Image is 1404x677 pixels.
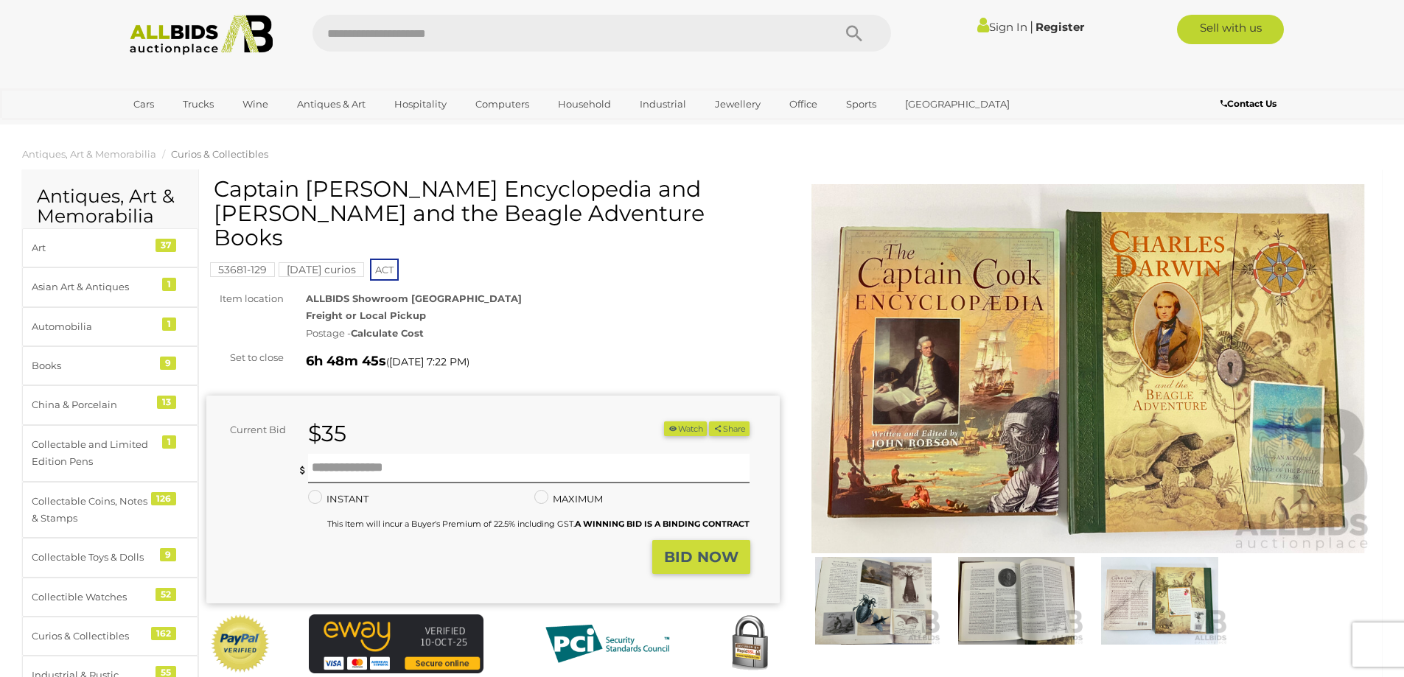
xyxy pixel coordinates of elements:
[32,278,153,295] div: Asian Art & Antiques
[22,148,156,160] a: Antiques, Art & Memorabilia
[949,557,1084,645] img: Captain Cook Encyclopedia and Charles Darwin and the Beagle Adventure Books
[22,346,198,385] a: Books 9
[705,92,770,116] a: Jewellery
[156,588,176,601] div: 52
[1030,18,1033,35] span: |
[351,327,424,339] strong: Calculate Cost
[37,186,184,227] h2: Antiques, Art & Memorabilia
[210,262,275,277] mark: 53681-129
[157,396,176,409] div: 13
[817,15,891,52] button: Search
[279,262,364,277] mark: [DATE] curios
[1177,15,1284,44] a: Sell with us
[233,92,278,116] a: Wine
[32,357,153,374] div: Books
[306,309,426,321] strong: Freight or Local Pickup
[780,92,827,116] a: Office
[162,318,176,331] div: 1
[534,614,681,673] img: PCI DSS compliant
[124,92,164,116] a: Cars
[151,492,176,505] div: 126
[171,148,268,160] a: Curios & Collectibles
[206,421,297,438] div: Current Bid
[664,421,707,437] button: Watch
[370,259,399,281] span: ACT
[895,92,1019,116] a: [GEOGRAPHIC_DATA]
[652,540,750,575] button: BID NOW
[287,92,375,116] a: Antiques & Art
[575,519,750,529] b: A WINNING BID IS A BINDING CONTRACT
[122,15,282,55] img: Allbids.com.au
[664,421,707,437] li: Watch this item
[32,436,153,471] div: Collectable and Limited Edition Pens
[806,557,941,645] img: Captain Cook Encyclopedia and Charles Darwin and the Beagle Adventure Books
[306,353,386,369] strong: 6h 48m 45s
[1220,98,1276,109] b: Contact Us
[210,264,275,276] a: 53681-129
[162,435,176,449] div: 1
[160,357,176,370] div: 9
[214,177,776,250] h1: Captain [PERSON_NAME] Encyclopedia and [PERSON_NAME] and the Beagle Adventure Books
[664,548,738,566] strong: BID NOW
[386,356,469,368] span: ( )
[385,92,456,116] a: Hospitality
[306,325,780,342] div: Postage -
[720,614,779,673] img: Secured by Rapid SSL
[22,482,198,539] a: Collectable Coins, Notes & Stamps 126
[709,421,750,437] button: Share
[534,491,603,508] label: MAXIMUM
[802,184,1375,553] img: Captain Cook Encyclopedia and Charles Darwin and the Beagle Adventure Books
[1035,20,1084,34] a: Register
[160,548,176,561] div: 9
[279,264,364,276] a: [DATE] curios
[151,627,176,640] div: 162
[1220,96,1280,112] a: Contact Us
[195,349,295,366] div: Set to close
[630,92,696,116] a: Industrial
[308,420,346,447] strong: $35
[32,318,153,335] div: Automobilia
[32,239,153,256] div: Art
[210,614,270,673] img: Official PayPal Seal
[32,589,153,606] div: Collectible Watches
[173,92,223,116] a: Trucks
[1092,557,1227,645] img: Captain Cook Encyclopedia and Charles Darwin and the Beagle Adventure Books
[32,628,153,645] div: Curios & Collectibles
[156,239,176,252] div: 37
[22,617,198,656] a: Curios & Collectibles 162
[22,538,198,577] a: Collectable Toys & Dolls 9
[162,278,176,291] div: 1
[837,92,886,116] a: Sports
[32,396,153,413] div: China & Porcelain
[306,292,522,304] strong: ALLBIDS Showroom [GEOGRAPHIC_DATA]
[22,425,198,482] a: Collectable and Limited Edition Pens 1
[389,355,467,368] span: [DATE] 7:22 PM
[466,92,539,116] a: Computers
[308,491,369,508] label: INSTANT
[977,20,1027,34] a: Sign In
[309,614,483,673] img: eWAY Payment Gateway
[22,307,198,346] a: Automobilia 1
[327,519,750,529] small: This Item will incur a Buyer's Premium of 22.5% including GST.
[22,385,198,424] a: China & Porcelain 13
[22,578,198,617] a: Collectible Watches 52
[32,493,153,527] div: Collectable Coins, Notes & Stamps
[32,549,153,566] div: Collectable Toys & Dolls
[22,267,198,306] a: Asian Art & Antiques 1
[548,92,621,116] a: Household
[195,290,295,307] div: Item location
[22,228,198,267] a: Art 37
